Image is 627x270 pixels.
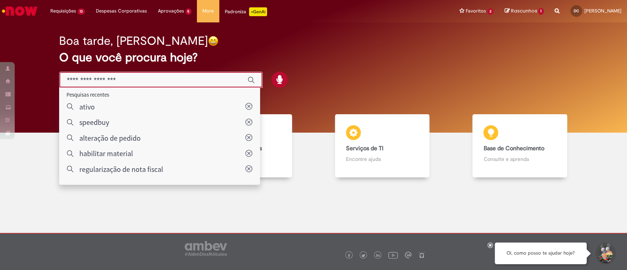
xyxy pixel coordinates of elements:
[1,4,39,18] img: ServiceNow
[96,7,147,15] span: Despesas Corporativas
[202,7,214,15] span: More
[376,253,380,258] img: logo_footer_linkedin.png
[185,8,192,15] span: 5
[209,145,262,152] b: Catálogo de Ofertas
[158,7,184,15] span: Aprovações
[78,8,85,15] span: 13
[39,114,176,178] a: Tirar dúvidas Tirar dúvidas com Lupi Assist e Gen Ai
[405,252,411,258] img: logo_footer_workplace.png
[346,155,418,163] p: Encontre ajuda
[418,252,425,258] img: logo_footer_naosei.png
[574,8,579,13] span: DC
[483,145,544,152] b: Base de Conhecimento
[388,250,398,260] img: logo_footer_youtube.png
[50,7,76,15] span: Requisições
[483,155,556,163] p: Consulte e aprenda
[466,7,486,15] span: Favoritos
[538,8,544,15] span: 1
[511,7,537,14] span: Rascunhos
[59,35,208,47] h2: Boa tarde, [PERSON_NAME]
[314,114,451,178] a: Serviços de TI Encontre ajuda
[361,254,365,258] img: logo_footer_twitter.png
[347,254,351,258] img: logo_footer_facebook.png
[346,145,383,152] b: Serviços de TI
[495,242,587,264] div: Oi, como posso te ajudar hoje?
[451,114,588,178] a: Base de Conhecimento Consulte e aprenda
[208,36,219,46] img: happy-face.png
[225,7,267,16] div: Padroniza
[594,242,616,264] button: Iniciar Conversa de Suporte
[504,8,544,15] a: Rascunhos
[185,241,227,256] img: logo_footer_ambev_rotulo_gray.png
[249,7,267,16] p: +GenAi
[584,8,621,14] span: [PERSON_NAME]
[487,8,494,15] span: 2
[59,51,568,64] h2: O que você procura hoje?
